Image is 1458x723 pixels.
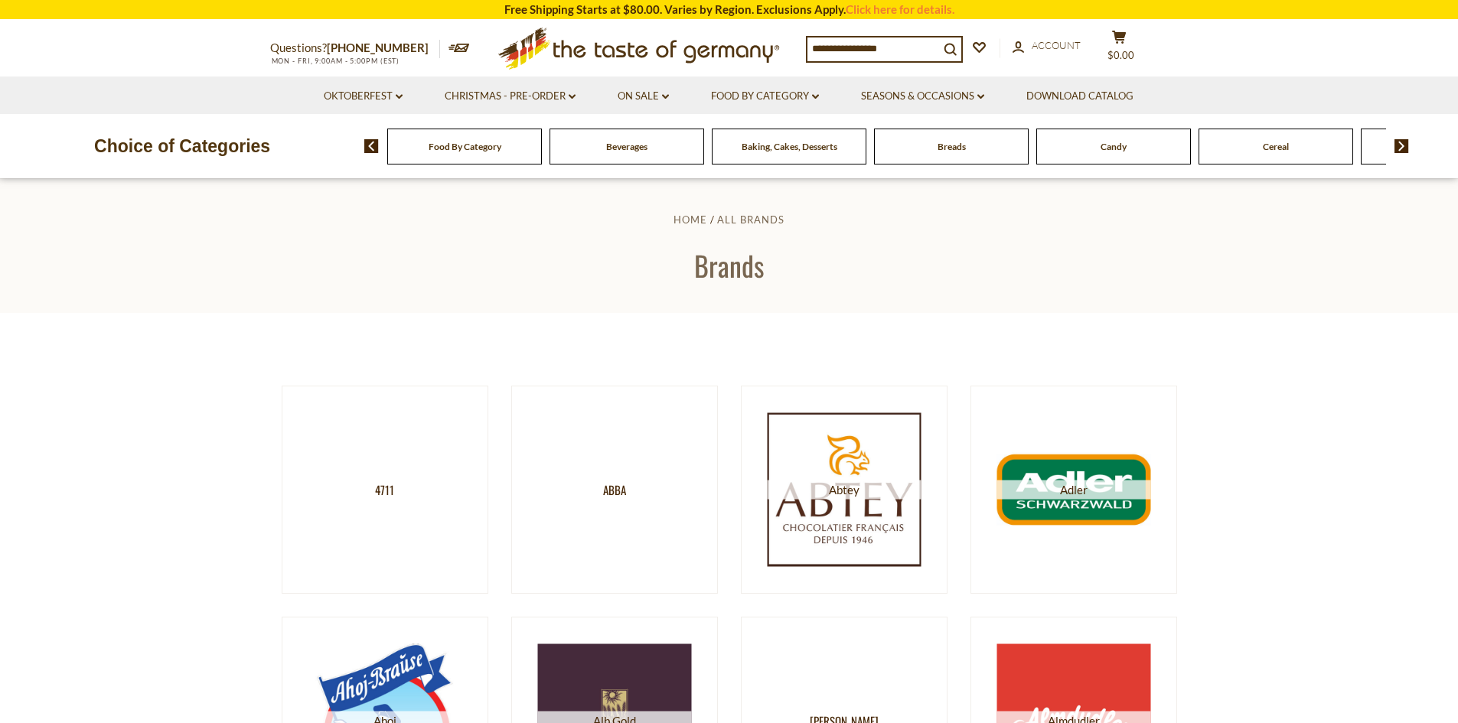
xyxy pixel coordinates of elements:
[445,88,576,105] a: Christmas - PRE-ORDER
[861,88,984,105] a: Seasons & Occasions
[694,245,764,285] span: Brands
[767,413,921,567] img: Abtey
[1263,141,1289,152] a: Cereal
[511,386,718,594] a: Abba
[1107,49,1134,61] span: $0.00
[270,57,400,65] span: MON - FRI, 9:00AM - 5:00PM (EST)
[767,480,921,500] span: Abtey
[1097,30,1143,68] button: $0.00
[603,480,626,500] span: Abba
[996,413,1150,567] img: Adler
[674,213,707,226] a: Home
[324,88,403,105] a: Oktoberfest
[282,386,488,594] a: 4711
[970,386,1177,594] a: Adler
[1394,139,1409,153] img: next arrow
[375,480,394,500] span: 4711
[742,141,837,152] a: Baking, Cakes, Desserts
[717,213,784,226] a: All Brands
[846,2,954,16] a: Click here for details.
[711,88,819,105] a: Food By Category
[938,141,966,152] a: Breads
[606,141,647,152] a: Beverages
[429,141,501,152] a: Food By Category
[270,38,440,58] p: Questions?
[618,88,669,105] a: On Sale
[1032,39,1081,51] span: Account
[364,139,379,153] img: previous arrow
[1026,88,1133,105] a: Download Catalog
[1101,141,1127,152] a: Candy
[1013,37,1081,54] a: Account
[996,480,1150,500] span: Adler
[741,386,948,594] a: Abtey
[327,41,429,54] a: [PHONE_NUMBER]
